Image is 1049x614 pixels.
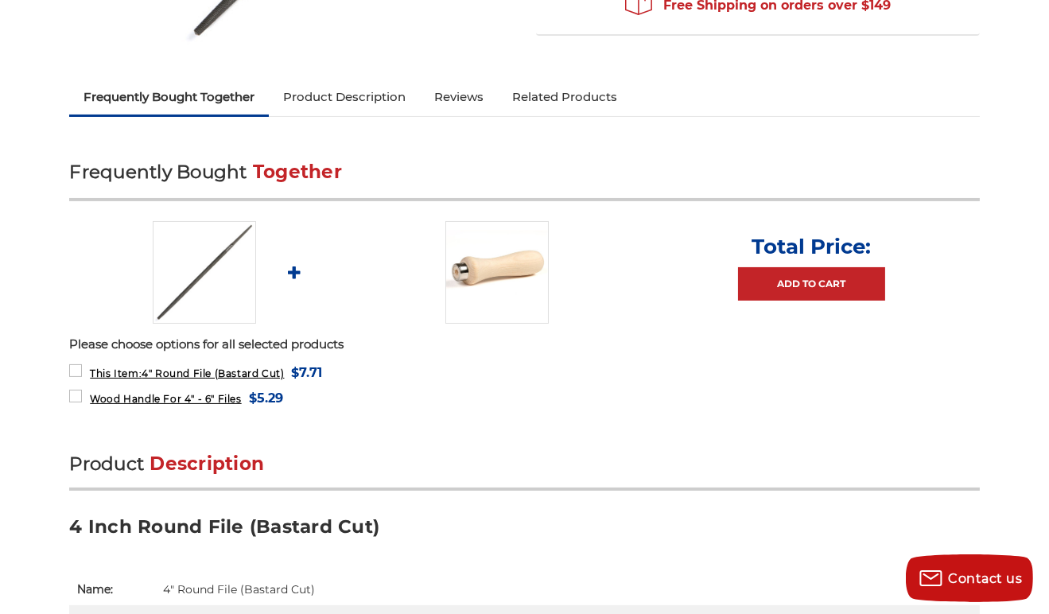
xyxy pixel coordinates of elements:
a: Reviews [420,80,498,115]
a: Product Description [269,80,420,115]
h3: 4 Inch Round File (Bastard Cut) [69,515,979,550]
span: 4" Round File (Bastard Cut) [90,367,284,379]
img: 4 Inch Round File Bastard Cut, Double Cut [153,221,256,324]
p: Please choose options for all selected products [69,336,979,354]
span: Frequently Bought [69,161,247,183]
span: Product [69,453,144,475]
span: $7.71 [291,362,322,383]
span: Description [150,453,264,475]
span: Together [253,161,342,183]
span: Wood Handle For 4" - 6" Files [90,393,241,405]
strong: Name: [77,582,113,597]
button: Contact us [906,554,1033,602]
td: 4" Round File (Bastard Cut) [155,574,979,605]
a: Frequently Bought Together [69,80,269,115]
a: Related Products [498,80,631,115]
p: Total Price: [752,234,871,259]
strong: This Item: [90,367,142,379]
span: $5.29 [249,387,283,409]
span: Contact us [949,571,1023,586]
a: Add to Cart [738,267,885,301]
